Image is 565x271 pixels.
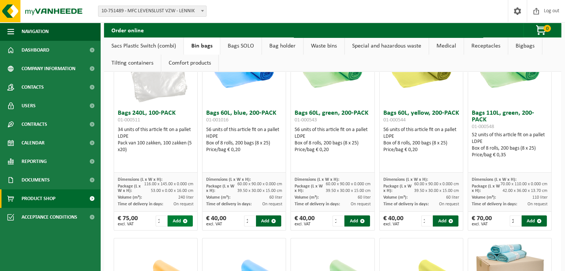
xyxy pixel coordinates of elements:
button: Add [168,215,193,226]
a: Medical [429,37,464,55]
input: 1 [244,215,255,226]
span: Dimensions (L x W x H): [383,177,428,182]
a: Sacs Plastic Switch (combi) [104,37,184,55]
span: On request [173,202,194,206]
button: Add [433,215,458,226]
span: 60.00 x 90.00 x 0.000 cm [326,182,371,186]
span: Volume (m³): [118,195,142,200]
span: Package (L x W x H): [206,184,234,193]
span: On request [262,202,282,206]
span: Volume (m³): [206,195,230,200]
span: 01-000548 [472,124,494,130]
span: Package (L x W x H): [295,184,323,193]
div: HDPE [206,133,282,140]
input: 1 [156,215,167,226]
span: 42.00 x 36.00 x 13.70 cm [503,189,548,193]
span: 10-751489 - MFC LEVENSLUST VZW - LENNIK [98,6,206,16]
div: Pack van 100 zakken, 100 zakken (5 x20) [118,140,194,153]
input: 1 [332,215,344,226]
div: Box of 8 rolls, 200 bags (8 x 25) [295,140,370,147]
div: 56 units of this article fit on a pallet [295,127,370,153]
span: 0 [543,25,551,32]
span: Time of delivery in days: [206,202,251,206]
span: Package (L x W x H): [383,184,412,193]
span: Acceptance conditions [22,208,77,226]
span: Contacts [22,78,44,97]
span: excl. VAT [383,222,403,226]
div: 56 units of this article fit on a pallet [383,127,459,153]
a: Receptacles [464,37,508,55]
div: € 70,00 [472,215,492,226]
span: Dimensions (L x W x H): [472,177,516,182]
h3: Bags 110L, green, 200-PACK [472,110,548,130]
div: € 40,00 [383,215,403,226]
button: Add [344,215,370,226]
h3: Bags 60L, green, 200-PACK [295,110,370,125]
a: Special and hazardous waste [345,37,429,55]
span: Calendar [22,134,45,152]
h3: Bags 60L, yellow, 200-PACK [383,110,459,125]
span: Time of delivery in days: [383,202,429,206]
div: Price/bag € 0,20 [206,147,282,153]
a: Bin bags [184,37,220,55]
h3: Bags 240L, 100-PACK [118,110,194,125]
div: Price/bag € 0,20 [295,147,370,153]
span: excl. VAT [472,222,492,226]
h2: Order online [104,23,151,37]
span: On request [527,202,548,206]
span: Time of delivery in days: [472,202,517,206]
button: 0 [523,23,561,37]
span: 39.50 x 30.00 x 15.00 cm [237,189,282,193]
span: 01-001016 [206,117,228,123]
span: Time of delivery in days: [118,202,163,206]
span: 70.00 x 110.00 x 0.000 cm [500,182,548,186]
input: 1 [421,215,432,226]
div: 52 units of this article fit on a pallet [472,132,548,159]
span: 116.00 x 145.00 x 0.000 cm [144,182,194,186]
span: Package (L x W x H): [472,184,500,193]
span: excl. VAT [295,222,315,226]
div: LDPE [472,138,548,145]
div: LDPE [118,133,194,140]
div: Price/bag € 0,35 [472,152,548,159]
span: 39.50 x 30.00 x 15.00 cm [414,189,459,193]
h3: Bags 60L, blue, 200-PACK [206,110,282,125]
a: Bigbags [508,37,542,55]
span: 60 liter [358,195,371,200]
span: Dimensions (L x W x H): [206,177,251,182]
div: Box of 8 rolls, 200 bags (8 x 25) [383,140,459,147]
span: 01-000544 [383,117,406,123]
span: 60.00 x 90.00 x 0.000 cm [237,182,282,186]
a: Bag holder [262,37,303,55]
span: Reporting [22,152,47,171]
div: € 75,00 [118,215,138,226]
a: Tilting containers [104,55,161,72]
span: On request [351,202,371,206]
span: 01-000511 [118,117,140,123]
span: Users [22,97,36,115]
div: 56 units of this article fit on a pallet [206,127,282,153]
span: Documents [22,171,50,189]
span: 39.50 x 30.00 x 15.00 cm [326,189,371,193]
span: On request [439,202,459,206]
span: excl. VAT [206,222,226,226]
span: Dimensions (L x W x H): [118,177,162,182]
span: Product Shop [22,189,55,208]
div: 34 units of this article fit on a pallet [118,127,194,153]
span: Volume (m³): [383,195,407,200]
div: € 40,00 [206,215,226,226]
span: 60 liter [446,195,459,200]
div: Box of 8 rolls, 200 bags (8 x 25) [472,145,548,152]
button: Add [256,215,281,226]
span: Dimensions (L x W x H): [295,177,339,182]
div: Price/bag € 0,20 [383,147,459,153]
a: Bags SOLO [220,37,262,55]
span: Volume (m³): [295,195,319,200]
span: 110 liter [532,195,548,200]
button: Add [522,215,547,226]
div: LDPE [295,133,370,140]
a: Comfort products [161,55,218,72]
div: Box of 8 rolls, 200 bags (8 x 25) [206,140,282,147]
span: 60 liter [269,195,282,200]
span: Company information [22,59,75,78]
